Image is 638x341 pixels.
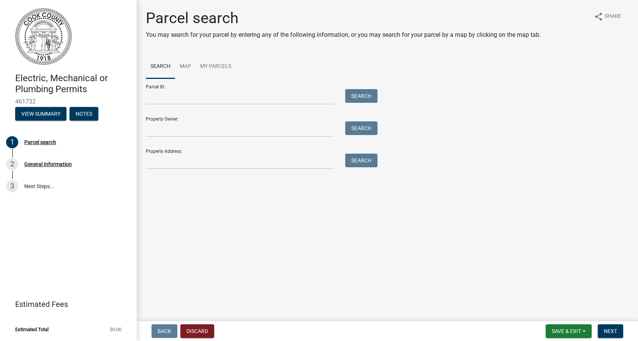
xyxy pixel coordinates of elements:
[146,30,541,39] p: You may search for your parcel by entering any of the following information, or you may search fo...
[588,9,627,24] button: shareShare
[24,162,72,167] div: General Information
[6,136,18,148] div: 1
[24,140,56,145] div: Parcel search
[146,9,541,27] h1: Parcel search
[605,12,621,21] span: Share
[15,73,131,95] h4: Electric, Mechanical or Plumbing Permits
[552,328,581,334] span: Save & Exit
[594,12,603,21] i: share
[345,121,377,135] button: Search
[15,111,66,117] wm-modal-confirm: Summary
[6,158,18,170] div: 2
[345,89,377,103] button: Search
[15,98,122,105] span: 461732
[345,154,377,167] button: Search
[152,324,177,338] button: Back
[110,327,122,332] span: $0.00
[180,324,214,338] button: Discard
[175,55,196,79] a: Map
[15,327,49,332] span: Estimated Total
[196,55,236,79] a: My Parcels
[69,111,98,117] wm-modal-confirm: Notes
[598,324,623,338] button: Next
[15,8,72,65] img: Cook County, Georgia
[158,328,171,334] span: Back
[6,180,18,192] div: 3
[15,107,66,121] button: View Summary
[69,107,98,121] button: Notes
[546,324,592,338] button: Save & Exit
[146,55,175,79] a: Search
[6,297,125,312] a: Estimated Fees
[604,328,617,334] span: Next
